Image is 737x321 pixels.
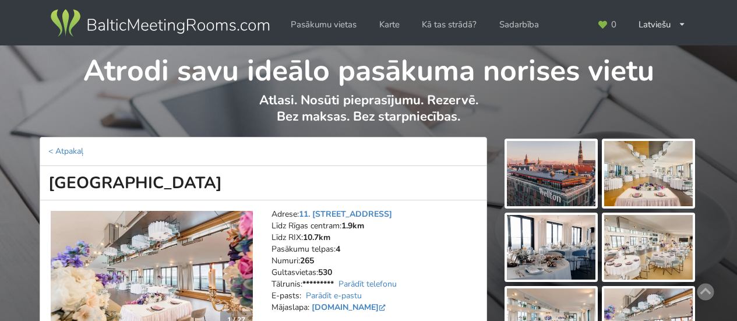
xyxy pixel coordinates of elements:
div: Latviešu [630,13,694,36]
strong: 530 [318,267,332,278]
a: Parādīt telefonu [338,278,397,290]
p: Atlasi. Nosūti pieprasījumu. Rezervē. Bez maksas. Bez starpniecības. [40,92,697,137]
a: [DOMAIN_NAME] [312,302,388,313]
a: Kā tas strādā? [414,13,485,36]
strong: 4 [336,244,340,255]
a: Karte [371,13,408,36]
h1: Atrodi savu ideālo pasākuma norises vietu [40,45,697,90]
img: Baltic Meeting Rooms [48,7,271,40]
h1: [GEOGRAPHIC_DATA] [40,166,487,200]
strong: 265 [300,255,314,266]
strong: 1.9km [341,220,364,231]
img: Wellton Riverside SPA Hotel | Rīga | Pasākumu vieta - galerijas bilde [604,141,693,206]
a: Parādīt e-pastu [306,290,362,301]
a: < Atpakaļ [48,146,83,157]
img: Wellton Riverside SPA Hotel | Rīga | Pasākumu vieta - galerijas bilde [507,141,595,206]
img: Wellton Riverside SPA Hotel | Rīga | Pasākumu vieta - galerijas bilde [604,215,693,280]
a: Sadarbība [491,13,547,36]
img: Wellton Riverside SPA Hotel | Rīga | Pasākumu vieta - galerijas bilde [507,215,595,280]
a: 11. [STREET_ADDRESS] [299,209,392,220]
strong: 10.7km [303,232,330,243]
span: 0 [611,20,616,29]
a: Pasākumu vietas [283,13,365,36]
